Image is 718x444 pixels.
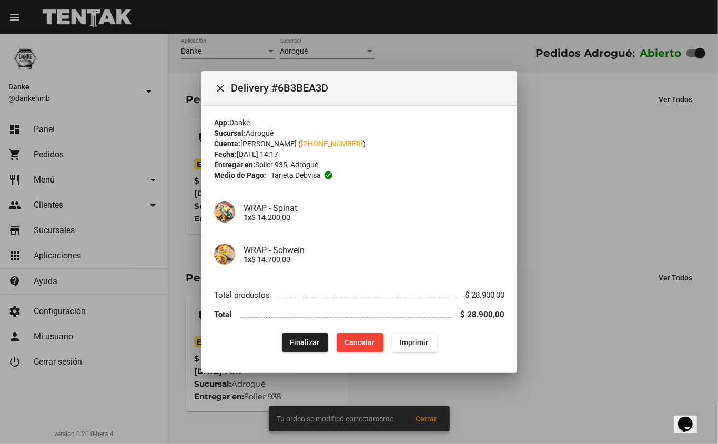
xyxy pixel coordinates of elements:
b: 1x [244,255,251,264]
div: [DATE] 14:17 [214,149,504,159]
img: 5308311e-6b54-4505-91eb-fc6b1a7bef64.png [214,244,235,265]
iframe: chat widget [674,402,707,433]
span: Imprimir [400,338,428,347]
p: $ 14.200,00 [244,213,504,221]
a: [PHONE_NUMBER] [301,139,363,148]
span: Tarjeta debvisa [270,170,320,180]
strong: Entregar en: [214,160,255,169]
button: Cancelar [336,333,383,352]
div: Adrogué [214,128,504,138]
div: Solier 935, Adrogué [214,159,504,170]
li: Total $ 28.900,00 [214,305,504,325]
img: 1a721365-f7f0-48f2-bc81-df1c02b576e7.png [214,201,235,223]
mat-icon: check_circle [323,170,332,180]
span: Delivery #6B3BEA3D [231,79,509,96]
button: Cerrar [210,77,231,98]
span: Cancelar [345,338,375,347]
strong: Medio de Pago: [214,170,266,180]
b: 1x [244,213,251,221]
strong: App: [214,118,229,127]
span: Finalizar [290,338,319,347]
strong: Cuenta: [214,139,240,148]
button: Imprimir [391,333,437,352]
strong: Sucursal: [214,129,246,137]
p: $ 14.700,00 [244,255,504,264]
button: Finalizar [281,333,328,352]
strong: Fecha: [214,150,237,158]
li: Total productos $ 28.900,00 [214,286,504,305]
h4: WRAP - Schwein [244,245,504,255]
div: Danke [214,117,504,128]
mat-icon: Cerrar [214,83,227,95]
h4: WRAP - Spinat [244,203,504,213]
div: [PERSON_NAME] ( ) [214,138,504,149]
